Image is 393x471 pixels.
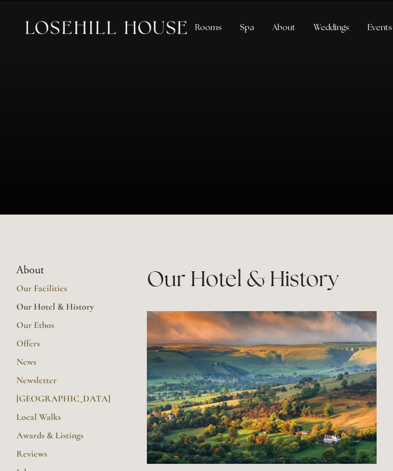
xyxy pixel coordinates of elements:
li: About [16,264,114,277]
div: Weddings [305,17,357,38]
a: Reviews [16,448,114,466]
div: About [264,17,303,38]
a: Our Hotel & History [16,301,114,319]
a: Awards & Listings [16,430,114,448]
div: Spa [232,17,262,38]
img: Losehill House [26,21,187,34]
a: Local Walks [16,411,114,430]
a: Our Facilities [16,282,114,301]
h1: Our Hotel & History [147,264,377,294]
a: News [16,356,114,374]
a: [GEOGRAPHIC_DATA] [16,393,114,411]
a: Offers [16,338,114,356]
a: Newsletter [16,374,114,393]
a: Our Ethos [16,319,114,338]
div: Rooms [187,17,230,38]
